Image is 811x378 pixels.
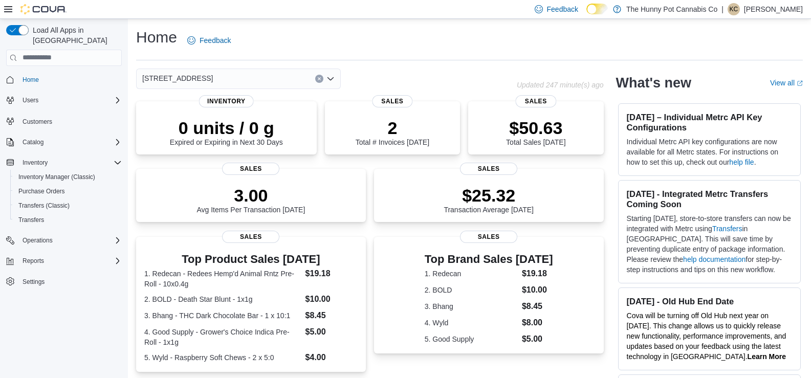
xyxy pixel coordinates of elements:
p: Individual Metrc API key configurations are now available for all Metrc states. For instructions ... [627,137,792,167]
dd: $10.00 [305,293,358,305]
span: Transfers [14,214,122,226]
button: Operations [18,234,57,247]
span: Reports [23,257,44,265]
span: Inventory [199,95,254,107]
button: Users [2,93,126,107]
button: Home [2,72,126,87]
a: Learn More [748,352,786,361]
button: Inventory Manager (Classic) [10,170,126,184]
dt: 3. Bhang - THC Dark Chocolate Bar - 1 x 10:1 [144,310,301,321]
dt: 5. Good Supply [425,334,518,344]
span: Settings [18,275,122,288]
a: Transfers (Classic) [14,199,74,212]
div: Expired or Expiring in Next 30 Days [170,118,283,146]
button: Transfers [10,213,126,227]
dd: $8.45 [305,309,358,322]
span: Sales [372,95,412,107]
span: Purchase Orders [14,185,122,197]
span: Sales [516,95,556,107]
p: 3.00 [196,185,305,206]
dt: 3. Bhang [425,301,518,312]
span: Inventory Manager (Classic) [14,171,122,183]
button: Users [18,94,42,106]
p: Starting [DATE], store-to-store transfers can now be integrated with Metrc using in [GEOGRAPHIC_D... [627,213,792,275]
h2: What's new [616,75,691,91]
div: Avg Items Per Transaction [DATE] [196,185,305,214]
dd: $19.18 [305,268,358,280]
a: Customers [18,116,56,128]
div: Transaction Average [DATE] [444,185,534,214]
div: Kyle Chamaillard [728,3,740,15]
span: Feedback [547,4,578,14]
dd: $8.45 [522,300,553,313]
button: Inventory [18,157,52,169]
p: $50.63 [506,118,565,138]
nav: Complex example [6,68,122,316]
button: Purchase Orders [10,184,126,198]
dd: $10.00 [522,284,553,296]
span: Sales [460,163,517,175]
div: Total Sales [DATE] [506,118,565,146]
a: help file [729,158,754,166]
p: 2 [356,118,429,138]
button: Inventory [2,155,126,170]
span: Cova will be turning off Old Hub next year on [DATE]. This change allows us to quickly release ne... [627,312,786,361]
a: help documentation [683,255,746,263]
h3: [DATE] – Individual Metrc API Key Configurations [627,112,792,132]
dd: $5.00 [305,326,358,338]
span: Purchase Orders [18,187,65,195]
span: Transfers (Classic) [14,199,122,212]
span: Home [23,76,39,84]
button: Catalog [18,136,48,148]
p: The Hunny Pot Cannabis Co [626,3,717,15]
dd: $5.00 [522,333,553,345]
dt: 5. Wyld - Raspberry Soft Chews - 2 x 5:0 [144,352,301,363]
button: Catalog [2,135,126,149]
dt: 1. Redecan - Redees Hemp'd Animal Rntz Pre-Roll - 10x0.4g [144,269,301,289]
button: Reports [18,255,48,267]
h1: Home [136,27,177,48]
span: Inventory Manager (Classic) [18,173,95,181]
p: $25.32 [444,185,534,206]
a: Home [18,74,43,86]
span: Sales [460,231,517,243]
a: Settings [18,276,49,288]
img: Cova [20,4,67,14]
a: Transfers [712,225,742,233]
button: Settings [2,274,126,289]
span: Customers [18,115,122,127]
input: Dark Mode [586,4,608,14]
a: Purchase Orders [14,185,69,197]
dt: 1. Redecan [425,269,518,279]
svg: External link [797,80,803,86]
span: Customers [23,118,52,126]
span: Settings [23,278,45,286]
span: Users [23,96,38,104]
span: Dark Mode [586,14,587,15]
span: Catalog [18,136,122,148]
button: Transfers (Classic) [10,198,126,213]
dd: $8.00 [522,317,553,329]
div: Total # Invoices [DATE] [356,118,429,146]
span: Load All Apps in [GEOGRAPHIC_DATA] [29,25,122,46]
h3: Top Brand Sales [DATE] [425,253,553,265]
h3: [DATE] - Integrated Metrc Transfers Coming Soon [627,189,792,209]
a: Feedback [183,30,235,51]
p: | [721,3,724,15]
span: Users [18,94,122,106]
dt: 4. Good Supply - Grower's Choice Indica Pre-Roll - 1x1g [144,327,301,347]
p: [PERSON_NAME] [744,3,803,15]
dd: $4.00 [305,351,358,364]
button: Open list of options [326,75,335,83]
span: Home [18,73,122,86]
a: Transfers [14,214,48,226]
dd: $19.18 [522,268,553,280]
span: Inventory [18,157,122,169]
a: Inventory Manager (Classic) [14,171,99,183]
span: Operations [18,234,122,247]
span: Sales [222,231,279,243]
a: View allExternal link [770,79,803,87]
dt: 4. Wyld [425,318,518,328]
span: Catalog [23,138,43,146]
